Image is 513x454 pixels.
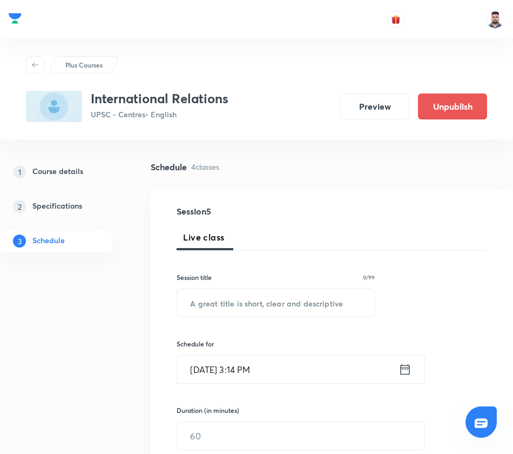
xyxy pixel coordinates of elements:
h5: Schedule [32,235,65,248]
h4: Schedule [151,163,187,171]
button: avatar [387,11,404,28]
h6: Duration (in minutes) [177,405,239,415]
p: 4 classes [191,161,219,172]
h6: Schedule for [177,339,374,349]
button: Unpublish [418,94,487,119]
img: 1D0389E1-9F75-4A12-8B24-8BEFAE76B636_plus.png [26,91,82,122]
p: 2 [13,200,26,213]
p: 0/99 [363,275,375,280]
p: UPSC - Centres • English [91,109,228,120]
input: A great title is short, clear and descriptive [177,289,374,317]
h5: Course details [32,165,83,178]
img: avatar [391,15,401,24]
h3: International Relations [91,91,228,106]
span: Live class [183,231,224,244]
button: Preview [340,94,409,119]
input: 60 [177,422,424,450]
h6: Session title [177,272,212,282]
p: Plus Courses [65,60,103,70]
h4: Session 5 [177,207,337,216]
p: 3 [13,235,26,248]
h5: Specifications [32,200,82,213]
p: 1 [13,165,26,178]
a: Company Logo [9,10,22,29]
img: Company Logo [9,10,22,26]
img: Maharaj Singh [486,10,504,29]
